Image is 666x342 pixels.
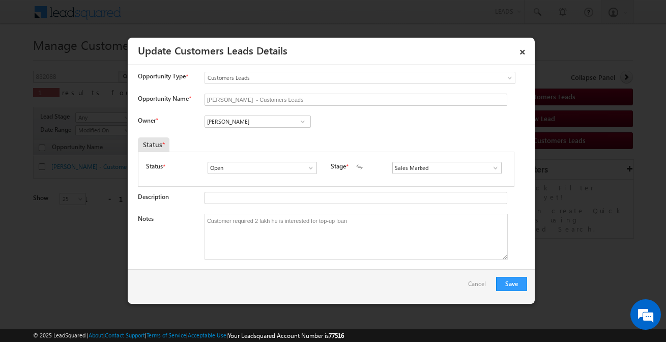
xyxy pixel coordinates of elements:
a: About [89,332,103,338]
span: © 2025 LeadSquared | | | | | [33,331,344,340]
label: Owner [138,117,158,124]
a: Show All Items [486,163,499,173]
a: Update Customers Leads Details [138,43,287,57]
a: Cancel [468,277,491,296]
span: Your Leadsquared Account Number is [228,332,344,339]
label: Stage [331,162,346,171]
span: Customers Leads [205,73,474,82]
a: × [514,41,531,59]
label: Status [146,162,163,171]
a: Show All Items [302,163,314,173]
a: Contact Support [105,332,145,338]
label: Notes [138,215,154,222]
span: 77516 [329,332,344,339]
a: Acceptable Use [188,332,226,338]
input: Type to Search [392,162,502,174]
label: Opportunity Name [138,95,191,102]
span: Opportunity Type [138,72,186,81]
a: Terms of Service [147,332,186,338]
label: Description [138,193,169,201]
div: Status [138,137,169,152]
a: Customers Leads [205,72,515,84]
button: Save [496,277,527,291]
input: Type to Search [205,116,311,128]
input: Type to Search [208,162,317,174]
a: Show All Items [296,117,309,127]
